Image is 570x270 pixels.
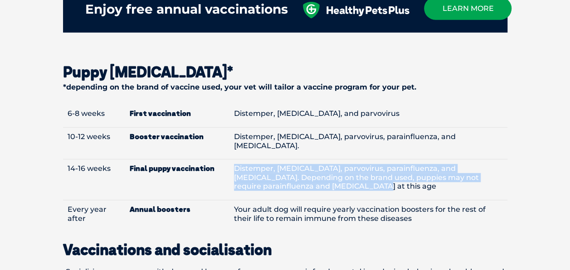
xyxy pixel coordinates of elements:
[63,200,126,232] td: Every year after
[229,160,507,200] td: Distemper, [MEDICAL_DATA], parvovirus, parainfluenza, and [MEDICAL_DATA]. Depending on the brand ...
[229,127,507,159] td: Distemper, [MEDICAL_DATA], parvovirus, parainfluenza, and [MEDICAL_DATA].
[229,105,507,127] td: Distemper, [MEDICAL_DATA], and parvovirus
[130,109,225,118] strong: First vaccination
[229,200,507,232] td: Your adult dog will require yearly vaccination boosters for the rest of their life to remain immu...
[301,2,409,19] img: healthy-pets-plus.svg
[130,164,225,173] strong: Final puppy vaccination
[130,132,225,141] strong: Booster vaccination
[63,83,416,91] strong: *depending on the brand of vaccine used, your vet will tailor a vaccine program for your pet.
[130,205,225,214] strong: Annual boosters
[63,160,126,200] td: 14-16 weeks
[63,63,233,81] strong: Puppy [MEDICAL_DATA]*
[63,127,126,159] td: 10-12 weeks
[63,240,272,259] strong: Vaccinations and socialisation
[63,105,126,127] td: 6-8 weeks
